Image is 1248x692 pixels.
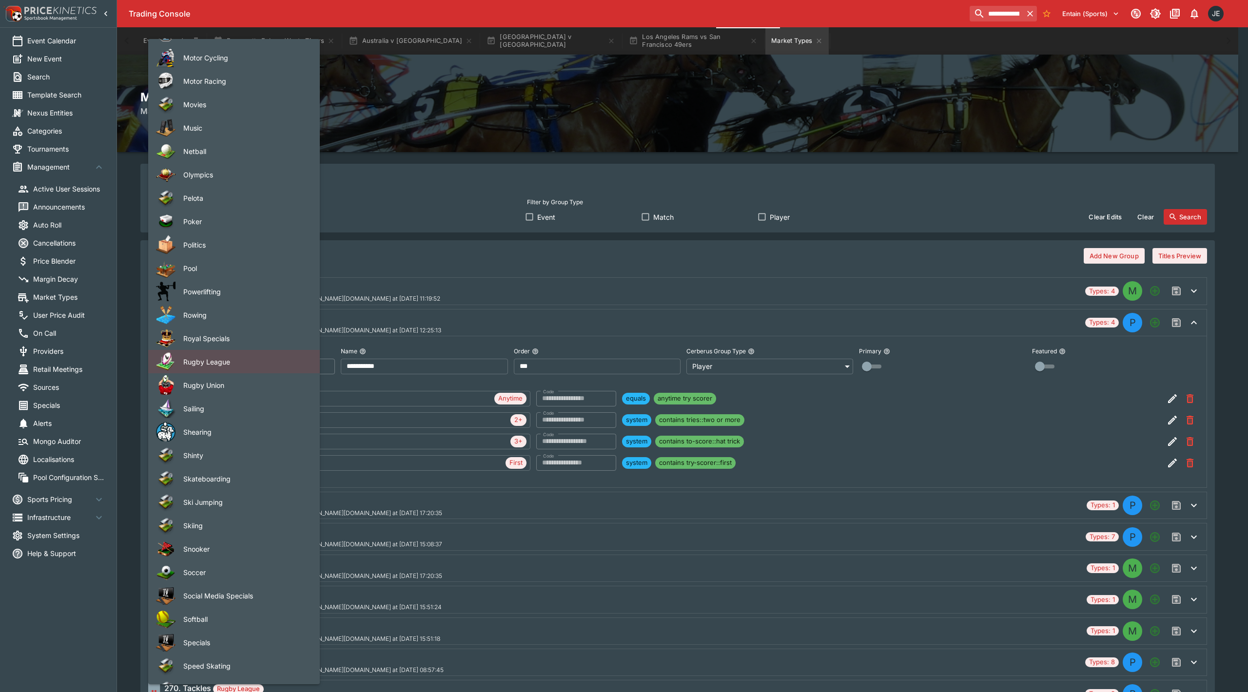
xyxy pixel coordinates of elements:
span: Ski Jumping [183,497,304,507]
img: other.png [156,95,175,114]
span: Shinty [183,450,304,461]
span: Social Media Specials [183,591,304,601]
img: sailing.png [156,399,175,418]
img: other.png [156,469,175,488]
img: shearing.png [156,422,175,442]
img: other.png [156,445,175,465]
img: specials.png [156,633,175,652]
span: Movies [183,99,304,110]
span: Netball [183,146,304,156]
img: other.png [156,656,175,675]
span: Politics [183,240,304,250]
img: royalty.png [156,328,175,348]
span: Pelota [183,193,304,203]
img: soccer.png [156,562,175,582]
span: Shearing [183,427,304,437]
span: Motor Cycling [183,53,304,63]
span: Specials [183,637,304,648]
img: rowing.png [156,305,175,325]
span: Rowing [183,310,304,320]
img: other.png [156,516,175,535]
img: softball.png [156,609,175,629]
img: rugby_league.png [156,352,175,371]
span: Pool [183,263,304,273]
img: poker.png [156,211,175,231]
img: pool.png [156,258,175,278]
span: Softball [183,614,304,624]
img: music.png [156,118,175,137]
img: motorracing.png [156,71,175,91]
span: Snooker [183,544,304,554]
img: netball.png [156,141,175,161]
img: politics.png [156,235,175,254]
span: Royal Specials [183,333,304,344]
span: Poker [183,216,304,227]
span: Rugby Union [183,380,304,390]
img: rugby_union.png [156,375,175,395]
span: Rugby League [183,357,304,367]
img: motorcycle.png [156,48,175,67]
span: Olympics [183,170,304,180]
span: Skateboarding [183,474,304,484]
span: Skiing [183,520,304,531]
img: olympics.png [156,165,175,184]
img: specials.png [156,586,175,605]
span: Speed Skating [183,661,304,671]
img: powerlifting.png [156,282,175,301]
img: snooker.png [156,539,175,558]
span: Sailing [183,404,304,414]
span: Powerlifting [183,287,304,297]
span: Soccer [183,567,304,577]
img: other.png [156,492,175,512]
span: Music [183,123,304,133]
span: Motor Racing [183,76,304,86]
img: other.png [156,188,175,208]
